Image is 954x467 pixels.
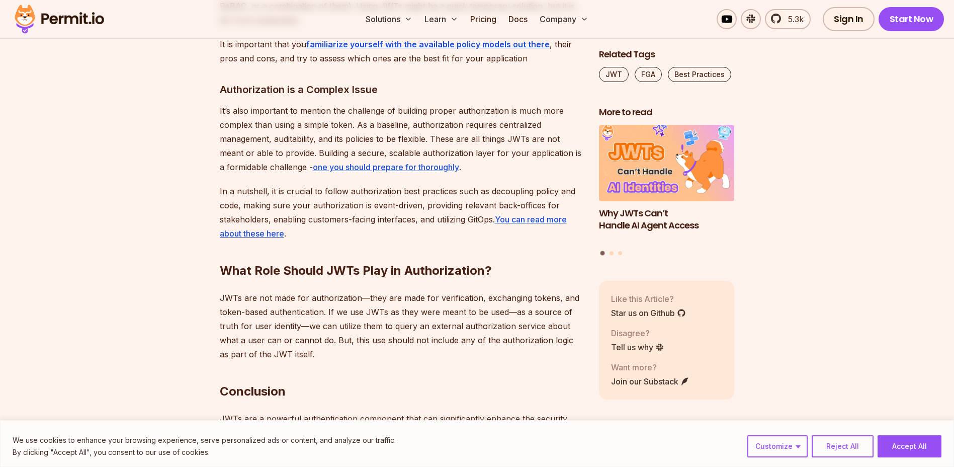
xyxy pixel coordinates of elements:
h2: What Role Should JWTs Play in Authorization? [220,222,583,279]
a: FGA [635,67,662,82]
button: Go to slide 2 [610,251,614,255]
h2: Conclusion [220,343,583,400]
a: Tell us why [611,341,664,353]
p: In a nutshell, it is crucial to follow authorization best practices such as decoupling policy and... [220,184,583,241]
a: Join our Substack [611,375,689,387]
p: By clicking "Accept All", you consent to our use of cookies. [13,446,396,458]
a: 5.3k [765,9,811,29]
button: Learn [420,9,462,29]
a: familiarize yourself with the available policy models out there [306,39,550,49]
p: Disagree? [611,327,664,339]
a: Sign In [823,7,875,31]
h3: Authorization is a Complex Issue [220,82,583,98]
h2: More to read [599,106,735,119]
a: Pricing [466,9,500,29]
li: 1 of 3 [599,125,735,245]
p: It’s also important to mention the challenge of building proper authorization is much more comple... [220,104,583,174]
button: Customize [747,435,808,457]
div: Posts [599,125,735,257]
a: one you should prepare for thoroughly [313,162,459,172]
a: JWT [599,67,629,82]
p: It is important that you , their pros and cons, and try to assess which ones are the best fit for... [220,37,583,65]
img: Why JWTs Can’t Handle AI Agent Access [599,125,735,201]
h2: Related Tags [599,48,735,61]
button: Go to slide 1 [600,251,605,255]
a: Docs [504,9,532,29]
p: We use cookies to enhance your browsing experience, serve personalized ads or content, and analyz... [13,434,396,446]
button: Reject All [812,435,874,457]
button: Accept All [878,435,941,457]
button: Go to slide 3 [618,251,622,255]
a: Star us on Github [611,306,686,319]
h3: Why JWTs Can’t Handle AI Agent Access [599,207,735,232]
p: Like this Article? [611,292,686,304]
span: 5.3k [782,13,804,25]
a: Start Now [879,7,944,31]
a: Best Practices [668,67,731,82]
button: Company [536,9,592,29]
p: JWTs are not made for authorization—they are made for verification, exchanging tokens, and token-... [220,291,583,361]
img: Permit logo [10,2,109,36]
p: Want more? [611,361,689,373]
button: Solutions [362,9,416,29]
